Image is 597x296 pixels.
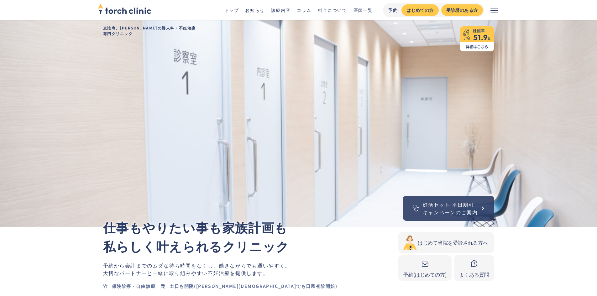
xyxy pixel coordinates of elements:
[418,239,488,246] div: はじめて当院を受診される方へ
[446,7,478,13] div: 受診歴のある方
[353,7,373,13] a: 医師一覧
[411,204,420,213] img: 聴診器のアイコン
[388,7,398,13] div: 予約
[441,4,483,16] a: 受診歴のある方
[423,201,478,216] div: 妊活セット 平日割引 キャンペーンのご案内
[398,232,494,253] a: はじめて当院を受診される方へ
[398,255,452,281] a: 予約(はじめての方)
[459,271,489,278] div: よくある質問
[103,218,398,255] p: 仕事もやりたい事も家族計画も 私らしく叶えられるクリニック
[170,283,338,289] div: 土日も開院([PERSON_NAME][DEMOGRAPHIC_DATA]でも日曜初診開始)
[103,269,208,277] span: 大切なパートナーと一緒に取り組みやすい
[103,262,219,269] span: 予約から会計までのムダな待ち時間をなくし、
[271,7,291,13] a: 診療内容
[403,196,494,221] a: 妊活セット 平日割引キャンペーンのご案内
[112,283,156,289] div: 保険診療・自由診療
[103,262,398,277] p: 働きながらでも通いやすく。 不妊治療を提供します。
[318,7,347,13] a: 料金について
[401,4,438,16] a: はじめての方
[98,4,151,16] a: home
[98,2,151,16] img: torch clinic
[454,255,494,281] a: よくある質問
[98,20,499,41] h1: 恵比寿、[PERSON_NAME]の婦人科・不妊治療 専門クリニック
[406,7,433,13] div: はじめての方
[224,7,239,13] a: トップ
[297,7,312,13] a: コラム
[245,7,264,13] a: お知らせ
[403,271,447,278] div: 予約(はじめての方)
